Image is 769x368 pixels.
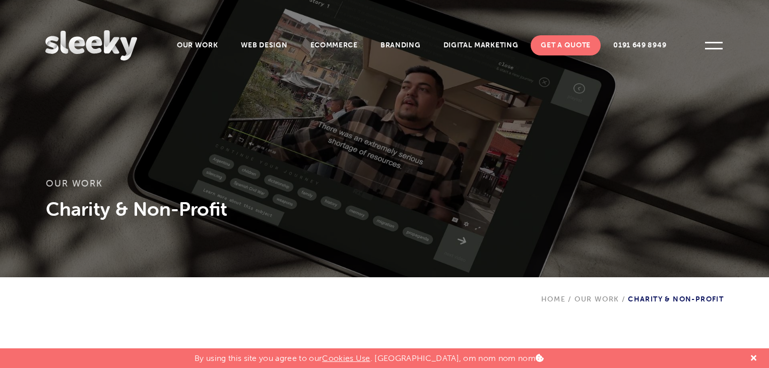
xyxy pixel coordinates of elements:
a: Our Work [574,295,619,303]
a: 0191 649 8949 [603,35,676,55]
div: Charity & Non-Profit [541,277,724,303]
span: Charity & Non-Profit [46,197,227,221]
a: Ecommerce [300,35,368,55]
a: Web Design [231,35,298,55]
span: / [565,295,574,303]
p: By using this site you agree to our . [GEOGRAPHIC_DATA], om nom nom nom [195,348,544,363]
a: Digital Marketing [433,35,529,55]
a: Our Work [46,177,102,189]
a: Home [541,295,566,303]
a: Get A Quote [531,35,601,55]
span: / [619,295,628,303]
a: Our Work [167,35,228,55]
a: Branding [370,35,431,55]
img: Sleeky Web Design Newcastle [45,30,137,60]
a: Cookies Use [322,353,370,363]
